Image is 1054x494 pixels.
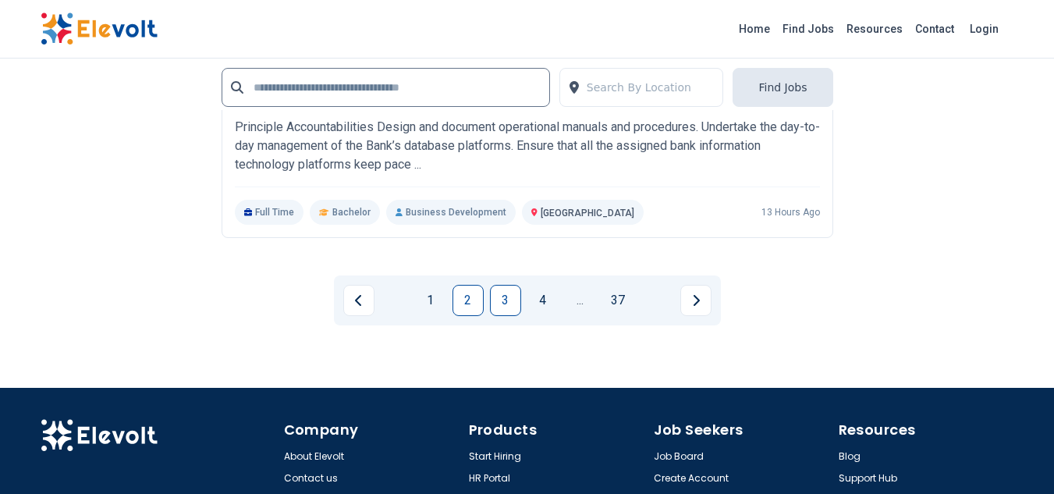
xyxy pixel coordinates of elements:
[415,285,446,316] a: Page 1
[733,68,832,107] button: Find Jobs
[284,472,338,485] a: Contact us
[840,16,909,41] a: Resources
[284,419,460,441] h4: Company
[527,285,559,316] a: Page 4
[680,285,712,316] a: Next page
[565,285,596,316] a: Jump forward
[469,419,644,441] h4: Products
[839,419,1014,441] h4: Resources
[909,16,960,41] a: Contact
[469,472,510,485] a: HR Portal
[41,419,158,452] img: Elevolt
[284,450,344,463] a: About Elevolt
[235,200,304,225] p: Full Time
[235,118,820,174] p: Principle Accountabilities Design and document operational manuals and procedures. Undertake the ...
[343,285,712,316] ul: Pagination
[761,206,820,219] p: 13 hours ago
[332,206,371,219] span: Bachelor
[733,16,776,41] a: Home
[235,69,820,225] a: HF GroupDatabase AdministratorHF GroupPrinciple Accountabilities Design and document operational ...
[976,419,1054,494] iframe: Chat Widget
[839,450,861,463] a: Blog
[386,200,516,225] p: Business Development
[469,450,521,463] a: Start Hiring
[654,450,704,463] a: Job Board
[41,12,158,45] img: Elevolt
[490,285,521,316] a: Page 3
[960,13,1008,44] a: Login
[343,285,374,316] a: Previous page
[839,472,897,485] a: Support Hub
[602,285,633,316] a: Page 37
[541,208,634,219] span: [GEOGRAPHIC_DATA]
[654,472,729,485] a: Create Account
[654,419,829,441] h4: Job Seekers
[776,16,840,41] a: Find Jobs
[452,285,484,316] a: Page 2 is your current page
